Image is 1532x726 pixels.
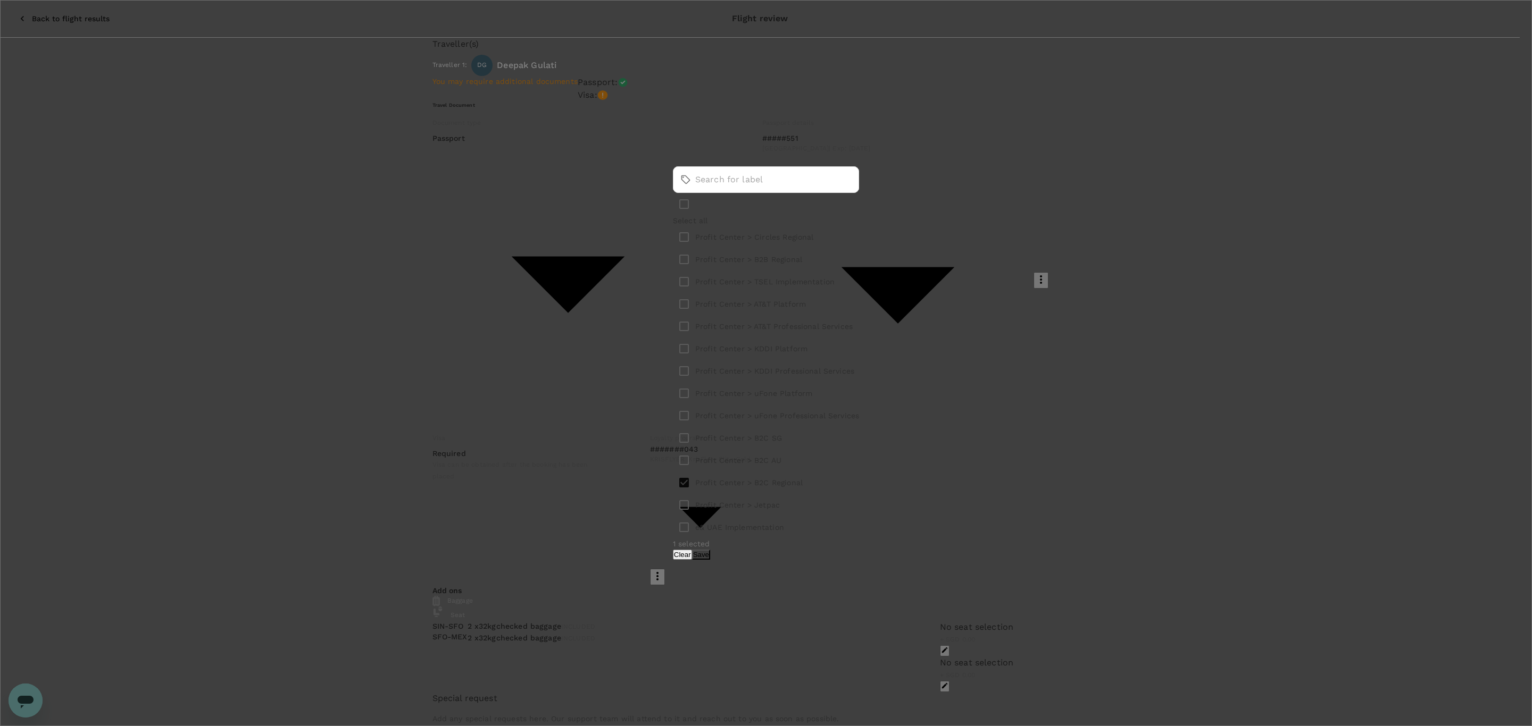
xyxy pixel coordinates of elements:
[695,388,813,399] p: Profit Center > uFone Platform
[695,276,835,287] p: Profit Center > TSEL Implementation
[695,232,814,242] p: Profit Center > Circles Regional
[695,166,859,193] input: Search for label
[692,550,710,560] button: Save
[673,550,692,560] button: Clear
[695,455,781,466] p: Profit Center > B2C AU
[695,254,802,265] p: Profit Center > B2B Regional
[673,215,859,226] p: Select all
[695,343,807,354] p: Profit Center > KDDI Platform
[695,500,780,510] p: Profit Center > Jetpac
[695,299,806,309] p: Profit Center > AT&T Platform
[695,321,853,332] p: Profit Center > AT&T Professional Services
[673,538,859,549] p: 1 selected
[695,366,854,376] p: Profit Center > KDDI Professional Services
[695,477,803,488] p: Profit Center > B2C Regional
[695,410,859,421] p: Profit Center > uFone Professional Services
[695,433,782,443] p: Profit Center > B2C SG
[695,522,784,533] p: e& UAE Implementation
